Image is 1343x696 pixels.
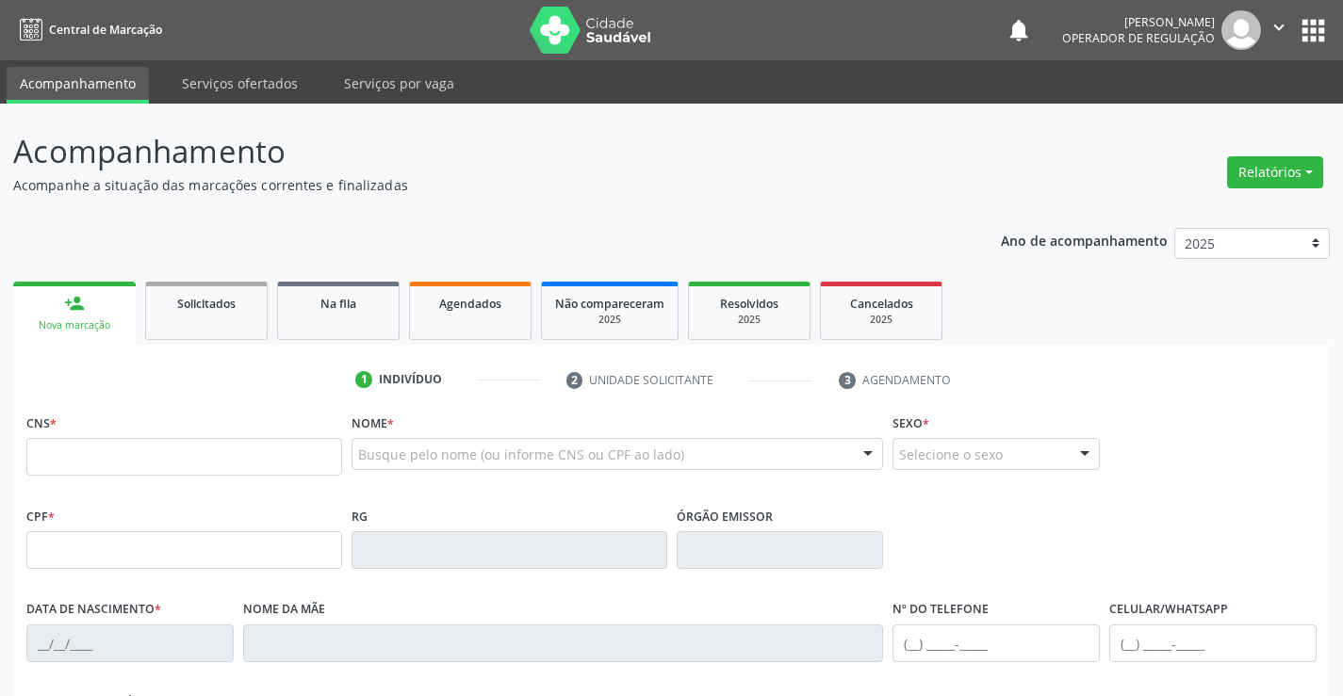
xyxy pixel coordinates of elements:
span: Não compareceram [555,296,664,312]
label: Nº do Telefone [893,595,989,624]
input: __/__/____ [26,624,234,662]
p: Acompanhe a situação das marcações correntes e finalizadas [13,175,935,195]
label: Nome da mãe [243,595,325,624]
i:  [1269,17,1289,38]
a: Central de Marcação [13,14,162,45]
span: Operador de regulação [1062,30,1215,46]
div: 1 [355,371,372,388]
div: Indivíduo [379,371,442,388]
button: notifications [1006,17,1032,43]
label: Sexo [893,409,929,438]
span: Central de Marcação [49,22,162,38]
input: (__) _____-_____ [1109,624,1317,662]
label: Data de nascimento [26,595,161,624]
div: [PERSON_NAME] [1062,14,1215,30]
label: RG [352,502,368,531]
span: Resolvidos [720,296,778,312]
p: Acompanhamento [13,128,935,175]
span: Na fila [320,296,356,312]
button:  [1261,10,1297,50]
label: Celular/WhatsApp [1109,595,1228,624]
input: (__) _____-_____ [893,624,1100,662]
button: Relatórios [1227,156,1323,188]
label: Nome [352,409,394,438]
a: Acompanhamento [7,67,149,104]
div: person_add [64,293,85,314]
label: Órgão emissor [677,502,773,531]
div: 2025 [702,313,796,327]
button: apps [1297,14,1330,47]
img: img [1221,10,1261,50]
label: CPF [26,502,55,531]
span: Solicitados [177,296,236,312]
div: 2025 [555,313,664,327]
p: Ano de acompanhamento [1001,228,1168,251]
span: Busque pelo nome (ou informe CNS ou CPF ao lado) [358,445,684,464]
div: Nova marcação [26,318,123,332]
span: Cancelados [850,296,913,312]
span: Selecione o sexo [899,445,1003,464]
a: Serviços por vaga [331,67,467,100]
a: Serviços ofertados [169,67,311,100]
span: Agendados [439,296,501,312]
label: CNS [26,409,57,438]
div: 2025 [834,313,928,327]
